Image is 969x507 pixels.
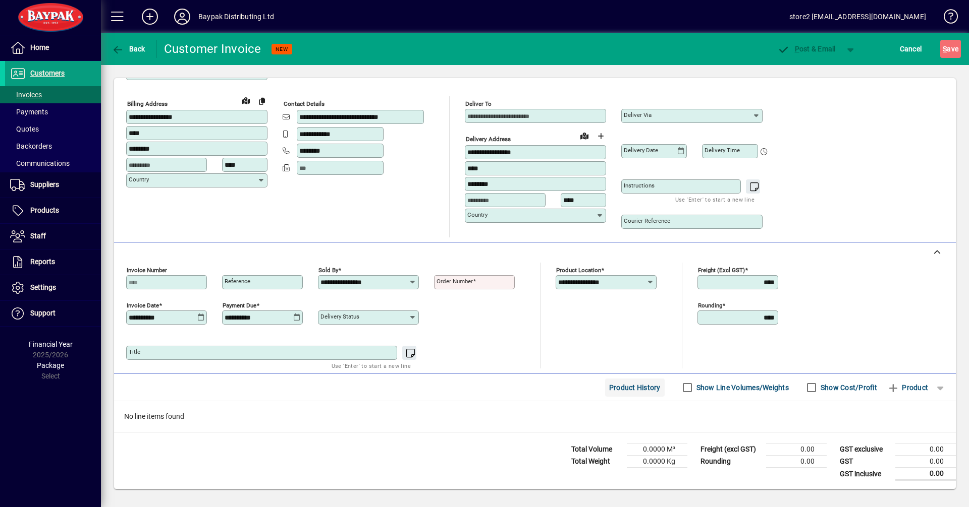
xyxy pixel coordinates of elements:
mat-label: Country [129,176,149,183]
a: Home [5,35,101,60]
button: Add [134,8,166,26]
td: 0.0000 Kg [627,456,687,468]
a: View on map [576,128,593,144]
mat-label: Freight (excl GST) [698,267,745,274]
span: Invoices [10,91,42,99]
span: ost & Email [777,45,836,53]
div: store2 [EMAIL_ADDRESS][DOMAIN_NAME] [789,9,926,25]
mat-hint: Use 'Enter' to start a new line [675,194,755,205]
button: Back [109,40,148,58]
mat-label: Rounding [698,302,722,309]
app-page-header-button: Back [101,40,156,58]
button: Post & Email [772,40,841,58]
mat-label: Title [129,348,140,355]
mat-label: Product location [556,267,601,274]
span: NEW [276,46,288,52]
a: Invoices [5,86,101,103]
td: GST exclusive [835,443,895,456]
td: 0.00 [895,456,956,468]
td: GST inclusive [835,468,895,480]
button: Profile [166,8,198,26]
a: Settings [5,275,101,300]
a: Suppliers [5,172,101,198]
div: Baypak Distributing Ltd [198,9,274,25]
button: Choose address [593,128,609,144]
mat-label: Invoice number [127,267,167,274]
div: No line items found [114,401,956,432]
td: Total Volume [566,443,627,456]
a: Knowledge Base [936,2,956,35]
a: View on map [238,92,254,108]
span: P [795,45,799,53]
mat-label: Deliver To [465,100,492,107]
td: 0.00 [766,456,827,468]
button: Product [882,378,933,397]
td: GST [835,456,895,468]
span: Settings [30,283,56,291]
td: Total Weight [566,456,627,468]
a: Backorders [5,138,101,155]
span: Communications [10,159,70,167]
span: Suppliers [30,180,59,188]
mat-hint: Use 'Enter' to start a new line [332,360,411,371]
td: 0.0000 M³ [627,443,687,456]
td: 0.00 [895,443,956,456]
span: Back [112,45,145,53]
label: Show Cost/Profit [819,383,877,393]
mat-label: Payment due [223,302,256,309]
a: Quotes [5,120,101,138]
span: Reports [30,258,55,266]
span: S [943,45,947,53]
a: Reports [5,249,101,275]
a: Products [5,198,101,223]
span: Quotes [10,125,39,133]
span: Backorders [10,142,52,150]
label: Show Line Volumes/Weights [694,383,789,393]
a: Support [5,301,101,326]
mat-label: Delivery status [320,313,359,320]
mat-label: Country [467,211,488,218]
button: Product History [605,378,665,397]
mat-label: Reference [225,278,250,285]
span: Cancel [900,41,922,57]
mat-label: Delivery date [624,147,658,154]
mat-label: Courier Reference [624,217,670,224]
td: 0.00 [895,468,956,480]
span: Support [30,309,56,317]
a: Payments [5,103,101,120]
td: Rounding [695,456,766,468]
span: Product History [609,379,661,396]
span: Package [37,361,64,369]
td: Freight (excl GST) [695,443,766,456]
mat-label: Instructions [624,182,655,189]
span: ave [943,41,958,57]
span: Payments [10,108,48,116]
mat-label: Invoice date [127,302,159,309]
mat-label: Deliver via [624,111,652,118]
span: Financial Year [29,340,73,348]
mat-label: Sold by [318,267,338,274]
span: Staff [30,232,46,240]
button: Cancel [897,40,925,58]
mat-label: Order number [437,278,473,285]
span: Customers [30,69,65,77]
td: 0.00 [766,443,827,456]
a: Staff [5,224,101,249]
span: Product [887,379,928,396]
mat-label: Delivery time [705,147,740,154]
button: Copy to Delivery address [254,93,270,109]
button: Save [940,40,961,58]
span: Products [30,206,59,214]
a: Communications [5,155,101,172]
div: Customer Invoice [164,41,261,57]
span: Home [30,43,49,51]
